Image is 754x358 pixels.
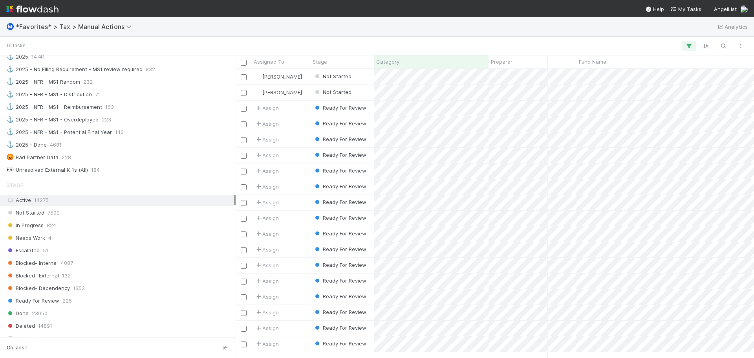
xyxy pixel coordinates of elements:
[7,344,27,351] span: Collapse
[255,73,261,80] img: avatar_d45d11ee-0024-4901-936f-9df0a9cc3b4e.png
[61,258,73,268] span: 4087
[16,23,135,31] span: *Favorites* > Tax > Manual Actions
[313,88,351,96] div: Not Started
[254,308,279,316] div: Assign
[254,136,279,143] span: Assign
[32,308,48,318] span: 23050
[254,246,279,253] div: Assign
[670,5,701,13] a: My Tasks
[255,89,261,95] img: avatar_d45d11ee-0024-4901-936f-9df0a9cc3b4e.png
[254,230,279,238] div: Assign
[6,321,35,331] span: Deleted
[6,246,40,255] span: Escalated
[6,220,44,230] span: In Progress
[241,200,247,206] input: Toggle Row Selected
[313,230,366,237] span: Ready For Review
[6,296,59,306] span: Ready For Review
[241,247,247,253] input: Toggle Row Selected
[6,165,88,175] div: Unresolved External K-1s (All)
[6,103,14,110] span: ⚓
[241,137,247,143] input: Toggle Row Selected
[6,271,59,281] span: Blocked- External
[313,58,327,66] span: Stage
[6,334,234,343] div: All
[313,182,366,190] div: Ready For Review
[254,324,279,332] div: Assign
[717,22,748,31] a: Analytics
[313,340,366,347] div: Ready For Review
[6,53,14,60] span: ⚓
[262,73,302,80] span: [PERSON_NAME]
[254,73,302,81] div: [PERSON_NAME]
[645,5,664,13] div: Help
[25,334,40,343] span: 52216
[6,116,14,123] span: ⚓
[146,64,155,74] span: 832
[313,198,366,206] div: Ready For Review
[313,120,366,127] span: Ready For Review
[241,263,247,269] input: Toggle Row Selected
[6,154,14,160] span: 😡
[254,104,279,112] span: Assign
[62,296,72,306] span: 225
[31,52,45,62] span: 14741
[6,208,44,218] span: Not Started
[313,136,366,142] span: Ready For Review
[241,169,247,174] input: Toggle Row Selected
[714,6,737,12] span: AngelList
[6,90,92,99] div: 2025 - NFR - MS1 - Distribution
[48,208,60,218] span: 7599
[6,129,14,135] span: ⚓
[241,216,247,222] input: Toggle Row Selected
[102,115,111,125] span: 223
[313,309,366,315] span: Ready For Review
[740,6,748,13] img: avatar_cfa6ccaa-c7d9-46b3-b608-2ec56ecf97ad.png
[6,258,58,268] span: Blocked- Internal
[241,294,247,300] input: Toggle Row Selected
[6,233,45,243] span: Needs Work
[6,77,80,87] div: 2025 - NFR - MS1 Random
[241,310,247,316] input: Toggle Row Selected
[254,151,279,159] span: Assign
[254,167,279,175] span: Assign
[254,120,279,128] span: Assign
[6,140,47,150] div: 2025 - Done
[313,167,366,174] div: Ready For Review
[313,183,366,189] span: Ready For Review
[47,220,56,230] span: 824
[6,91,14,97] span: ⚓
[50,140,62,150] span: 4681
[241,74,247,80] input: Toggle Row Selected
[38,321,52,331] span: 14891
[6,127,112,137] div: 2025 - NFR - MS1 - Potential Final Year
[313,199,366,205] span: Ready For Review
[313,308,366,316] div: Ready For Review
[313,262,366,268] span: Ready For Review
[313,105,366,111] span: Ready For Review
[254,340,279,348] span: Assign
[376,58,399,66] span: Category
[6,283,70,293] span: Blocked- Dependency
[254,198,279,206] span: Assign
[313,135,366,143] div: Ready For Review
[491,58,512,66] span: Preparer
[254,214,279,222] span: Assign
[241,90,247,96] input: Toggle Row Selected
[6,141,14,148] span: ⚓
[6,64,143,74] div: 2025 - No Filing Requirement - MS1 review required
[6,2,59,16] img: logo-inverted-e16ddd16eac7371096b0.svg
[6,195,234,205] div: Active
[313,325,366,331] span: Ready For Review
[241,341,247,347] input: Toggle Row Selected
[313,73,351,79] span: Not Started
[62,271,71,281] span: 132
[313,151,366,159] div: Ready For Review
[241,326,247,332] input: Toggle Row Selected
[241,106,247,112] input: Toggle Row Selected
[43,246,48,255] span: 51
[254,261,279,269] span: Assign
